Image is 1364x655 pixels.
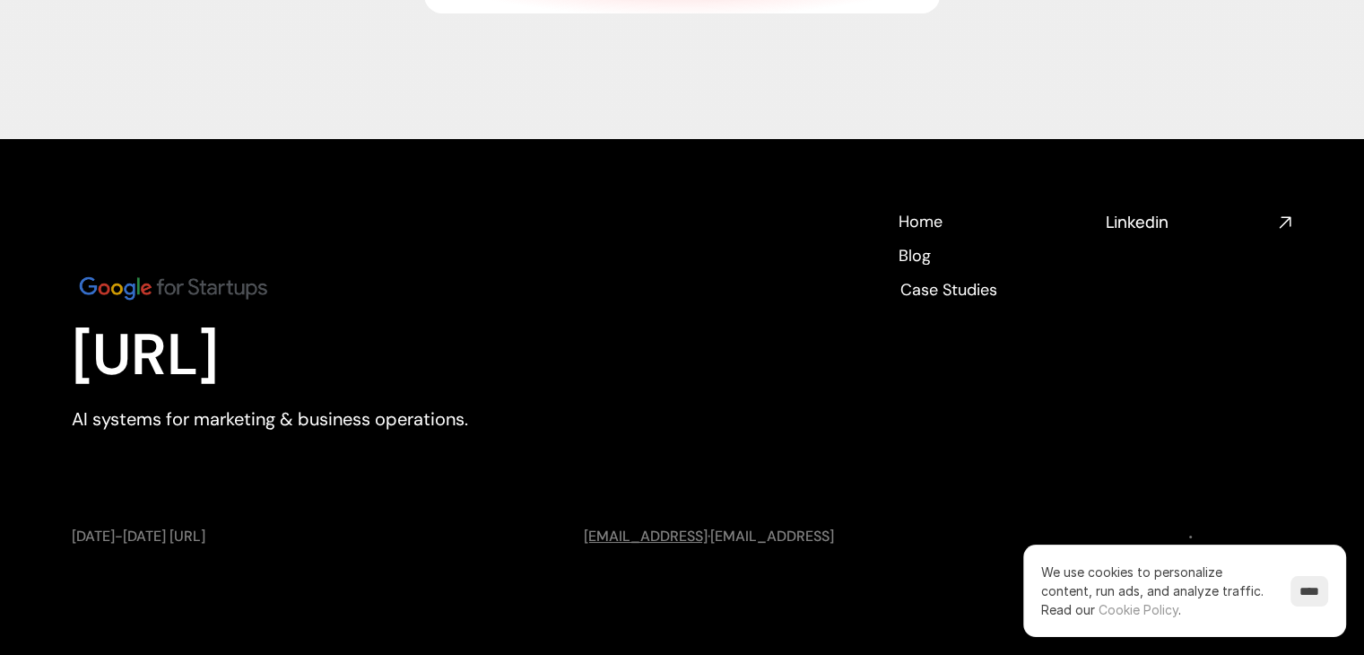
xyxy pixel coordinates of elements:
p: We use cookies to personalize content, run ads, and analyze traffic. [1041,563,1273,619]
a: [EMAIL_ADDRESS] [584,527,708,546]
p: [URL] [72,321,565,390]
a: Linkedin [1106,211,1292,233]
span: Read our . [1041,602,1181,617]
a: Cookie Policy [1099,602,1178,617]
p: Blog [899,245,931,267]
p: Home [899,211,943,233]
a: Terms of Use [1095,528,1180,546]
a: [EMAIL_ADDRESS] [710,527,834,546]
p: [DATE]-[DATE] [URL] [72,527,548,546]
nav: Footer navigation [898,211,1084,299]
p: AI systems for marketing & business operations. [72,406,565,432]
a: Home [898,211,943,231]
a: Blog [898,245,931,265]
p: Case Studies [900,279,997,301]
p: · [584,527,1060,546]
h4: Linkedin [1106,211,1271,233]
a: Privacy Policy [1201,528,1292,546]
nav: Social media links [1106,211,1292,233]
a: Case Studies [898,279,999,299]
